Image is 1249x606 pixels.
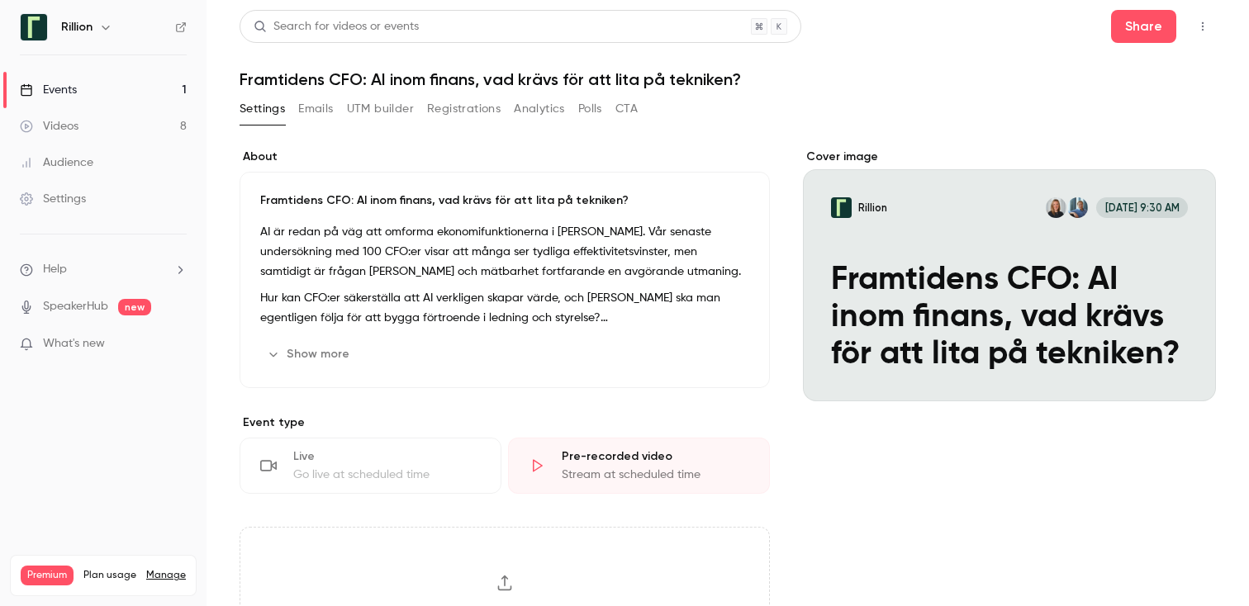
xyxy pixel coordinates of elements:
[240,149,770,165] label: About
[146,569,186,582] a: Manage
[293,466,481,483] div: Go live at scheduled time
[562,448,749,465] div: Pre-recorded video
[21,566,74,585] span: Premium
[254,18,419,36] div: Search for videos or events
[260,192,749,209] p: Framtidens CFO: AI inom finans, vad krävs för att lita på tekniken?​
[260,288,749,328] p: Hur kan CFO:er säkerställa att AI verkligen skapar värde, och [PERSON_NAME] ska man egentligen fö...
[20,154,93,171] div: Audience
[514,96,565,122] button: Analytics
[1111,10,1176,43] button: Share
[260,341,359,367] button: Show more
[20,191,86,207] div: Settings
[20,261,187,278] li: help-dropdown-opener
[43,335,105,353] span: What's new
[20,118,78,135] div: Videos
[615,96,638,122] button: CTA
[803,149,1216,401] section: Cover image
[240,69,1216,89] h1: Framtidens CFO: AI inom finans, vad krävs för att lita på tekniken?​
[427,96,501,122] button: Registrations
[240,438,501,494] div: LiveGo live at scheduled time
[347,96,414,122] button: UTM builder
[240,96,285,122] button: Settings
[21,14,47,40] img: Rillion
[803,149,1216,165] label: Cover image
[260,222,749,282] p: AI är redan på väg att omforma ekonomifunktionerna i [PERSON_NAME]. Vår senaste undersökning med ...
[167,337,187,352] iframe: Noticeable Trigger
[562,466,749,483] div: Stream at scheduled time
[43,261,67,278] span: Help
[83,569,136,582] span: Plan usage
[240,414,770,431] p: Event type
[43,298,108,315] a: SpeakerHub
[508,438,770,494] div: Pre-recorded videoStream at scheduled time
[298,96,333,122] button: Emails
[61,19,93,36] h6: Rillion
[20,82,77,98] div: Events
[293,448,481,465] div: Live
[578,96,602,122] button: Polls
[118,299,151,315] span: new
